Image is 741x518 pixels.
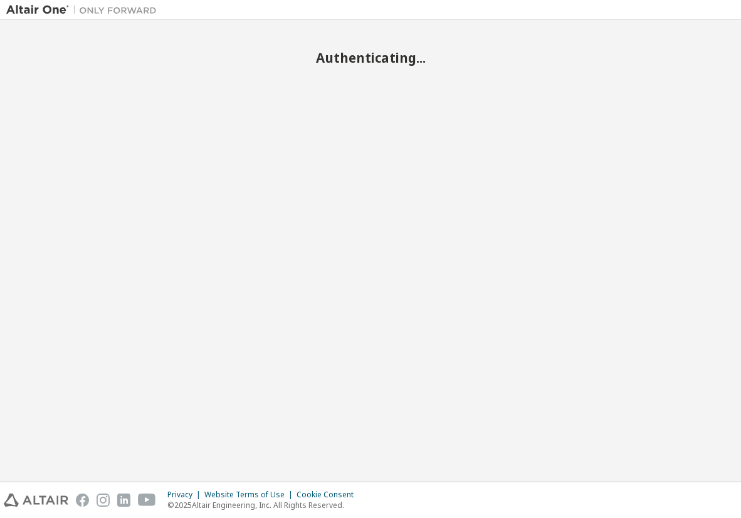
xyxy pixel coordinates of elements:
p: © 2025 Altair Engineering, Inc. All Rights Reserved. [167,500,361,510]
img: youtube.svg [138,494,156,507]
img: instagram.svg [97,494,110,507]
div: Privacy [167,490,204,500]
div: Cookie Consent [297,490,361,500]
img: altair_logo.svg [4,494,68,507]
h2: Authenticating... [6,50,735,66]
img: facebook.svg [76,494,89,507]
div: Website Terms of Use [204,490,297,500]
img: linkedin.svg [117,494,130,507]
img: Altair One [6,4,163,16]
